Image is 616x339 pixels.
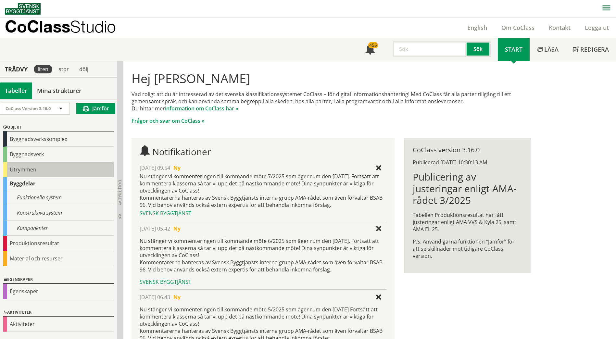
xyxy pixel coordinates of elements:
input: Sök [393,41,467,57]
span: CoClass Version 3.16.0 [6,106,51,111]
span: Ny [173,294,181,301]
a: 456 [358,38,383,61]
div: Material och resurser [3,251,114,266]
div: Produktionsresultat [3,236,114,251]
div: Publicerad [DATE] 10:30:13 AM [413,159,522,166]
div: Objekt [3,124,114,132]
span: Redigera [580,45,609,53]
div: Aktiviteter [3,317,114,332]
h1: Publicering av justeringar enligt AMA-rådet 3/2025 [413,171,522,206]
div: Byggnadsverkskomplex [3,132,114,147]
a: information om CoClass här » [165,105,238,112]
div: Trädvy [1,66,31,73]
p: Tabellen Produktionsresultat har fått justeringar enligt AMA VVS & Kyla 25, samt AMA EL 25. [413,211,522,233]
div: Svensk Byggtjänst [140,210,386,217]
a: Redigera [566,38,616,61]
div: Svensk Byggtjänst [140,278,386,285]
div: Egenskaper [3,284,114,299]
h1: Hej [PERSON_NAME] [132,71,531,85]
img: Svensk Byggtjänst [5,3,41,15]
button: Sök [467,41,491,57]
a: Mina strukturer [32,82,86,99]
div: Konstruktiva system [3,205,114,220]
span: Ny [173,164,181,171]
div: Funktionella system [3,190,114,205]
div: dölj [75,65,92,73]
span: [DATE] 05.42 [140,225,170,232]
div: Nu stänger vi kommenteringen till kommande möte 7/2025 som äger rum den [DATE]. Fortsätt att komm... [140,173,386,208]
a: Läsa [530,38,566,61]
div: Aktiviteter [3,309,114,317]
p: Nu stänger vi kommenteringen till kommande möte 6/2025 som äger rum den [DATE]. Fortsätt att komm... [140,237,386,273]
span: Notifikationer [152,145,211,158]
a: English [460,24,494,31]
span: Läsa [544,45,559,53]
a: Om CoClass [494,24,542,31]
div: Utrymmen [3,162,114,177]
a: CoClassStudio [5,18,130,38]
div: stor [55,65,73,73]
span: Ny [173,225,181,232]
p: P.S. Använd gärna funktionen ”Jämför” för att se skillnader mot tidigare CoClass version. [413,238,522,259]
a: Kontakt [542,24,578,31]
a: Logga ut [578,24,616,31]
a: Frågor och svar om CoClass » [132,117,205,124]
span: [DATE] 06.43 [140,294,170,301]
div: liten [34,65,52,73]
p: CoClass [5,23,116,30]
span: Start [505,45,522,53]
div: Byggdelar [3,177,114,190]
span: Studio [70,17,116,36]
span: Notifikationer [365,45,375,55]
span: Dölj trädvy [117,180,123,205]
div: Komponenter [3,220,114,236]
div: 456 [368,42,378,48]
a: Start [498,38,530,61]
div: CoClass version 3.16.0 [413,146,522,154]
div: Byggnadsverk [3,147,114,162]
p: Vad roligt att du är intresserad av det svenska klassifikationssystemet CoClass – för digital inf... [132,91,531,112]
button: Jämför [76,103,115,114]
div: Egenskaper [3,276,114,284]
span: [DATE] 09.54 [140,164,170,171]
